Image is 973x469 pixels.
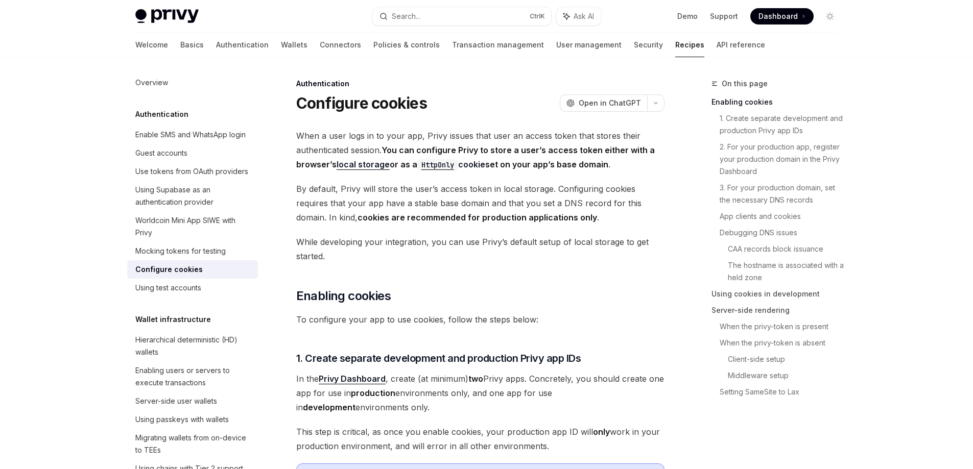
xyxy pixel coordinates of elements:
[593,427,610,437] strong: only
[822,8,838,24] button: Toggle dark mode
[728,257,846,286] a: The hostname is associated with a held zone
[717,33,765,57] a: API reference
[758,11,798,21] span: Dashboard
[127,392,258,410] a: Server-side user wallets
[296,425,665,453] span: This step is critical, as once you enable cookies, your production app ID will work in your produ...
[135,77,168,89] div: Overview
[135,245,226,257] div: Mocking tokens for testing
[728,351,846,367] a: Client-side setup
[750,8,814,24] a: Dashboard
[135,395,217,407] div: Server-side user wallets
[720,110,846,139] a: 1. Create separate development and production Privy app IDs
[135,432,252,456] div: Migrating wallets from on-device to TEEs
[417,159,485,169] a: HttpOnlycookie
[468,374,483,384] strong: two
[296,288,391,304] span: Enabling cookies
[127,242,258,260] a: Mocking tokens for testing
[135,165,248,178] div: Use tokens from OAuth providers
[530,12,545,20] span: Ctrl K
[711,94,846,110] a: Enabling cookies
[710,11,738,21] a: Support
[711,302,846,318] a: Server-side rendering
[296,79,665,89] div: Authentication
[556,33,622,57] a: User management
[372,7,551,26] button: Search...CtrlK
[319,374,386,384] strong: Privy Dashboard
[579,98,641,108] span: Open in ChatGPT
[720,384,846,400] a: Setting SameSite to Lax
[296,312,665,327] span: To configure your app to use cookies, follow the steps below:
[373,33,440,57] a: Policies & controls
[319,374,386,384] a: Privy Dashboard
[135,334,252,358] div: Hierarchical deterministic (HD) wallets
[296,351,581,365] span: 1. Create separate development and production Privy app IDs
[135,33,168,57] a: Welcome
[127,144,258,162] a: Guest accounts
[135,282,201,294] div: Using test accounts
[392,10,420,22] div: Search...
[135,313,211,326] h5: Wallet infrastructure
[296,372,665,414] span: In the , create (at minimum) Privy apps. Concretely, you should create one app for use in environ...
[320,33,361,57] a: Connectors
[560,94,647,112] button: Open in ChatGPT
[135,364,252,389] div: Enabling users or servers to execute transactions
[135,108,188,120] h5: Authentication
[135,413,229,426] div: Using passkeys with wallets
[127,260,258,279] a: Configure cookies
[296,235,665,263] span: While developing your integration, you can use Privy’s default setup of local storage to get star...
[127,279,258,297] a: Using test accounts
[351,388,395,398] strong: production
[728,367,846,384] a: Middleware setup
[135,184,252,208] div: Using Supabase as an authentication provider
[303,402,355,412] strong: development
[296,145,655,170] strong: You can configure Privy to store a user’s access token either with a browser’s or as a set on you...
[127,361,258,392] a: Enabling users or servers to execute transactions
[358,212,597,223] strong: cookies are recommended for production applications only
[127,126,258,144] a: Enable SMS and WhatsApp login
[728,241,846,257] a: CAA records block issuance
[720,335,846,351] a: When the privy-token is absent
[720,225,846,241] a: Debugging DNS issues
[281,33,307,57] a: Wallets
[720,318,846,335] a: When the privy-token is present
[127,162,258,181] a: Use tokens from OAuth providers
[720,139,846,180] a: 2. For your production app, register your production domain in the Privy Dashboard
[135,9,199,23] img: light logo
[135,147,187,159] div: Guest accounts
[634,33,663,57] a: Security
[135,214,252,239] div: Worldcoin Mini App SIWE with Privy
[296,129,665,171] span: When a user logs in to your app, Privy issues that user an access token that stores their authent...
[711,286,846,302] a: Using cookies in development
[127,211,258,242] a: Worldcoin Mini App SIWE with Privy
[675,33,704,57] a: Recipes
[337,159,390,170] a: local storage
[127,410,258,429] a: Using passkeys with wallets
[452,33,544,57] a: Transaction management
[677,11,698,21] a: Demo
[720,208,846,225] a: App clients and cookies
[127,73,258,92] a: Overview
[135,263,203,276] div: Configure cookies
[127,429,258,459] a: Migrating wallets from on-device to TEEs
[296,94,427,112] h1: Configure cookies
[127,331,258,361] a: Hierarchical deterministic (HD) wallets
[720,180,846,208] a: 3. For your production domain, set the necessary DNS records
[556,7,601,26] button: Ask AI
[180,33,204,57] a: Basics
[722,78,768,90] span: On this page
[574,11,594,21] span: Ask AI
[417,159,458,170] code: HttpOnly
[296,182,665,225] span: By default, Privy will store the user’s access token in local storage. Configuring cookies requir...
[135,129,246,141] div: Enable SMS and WhatsApp login
[216,33,269,57] a: Authentication
[127,181,258,211] a: Using Supabase as an authentication provider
